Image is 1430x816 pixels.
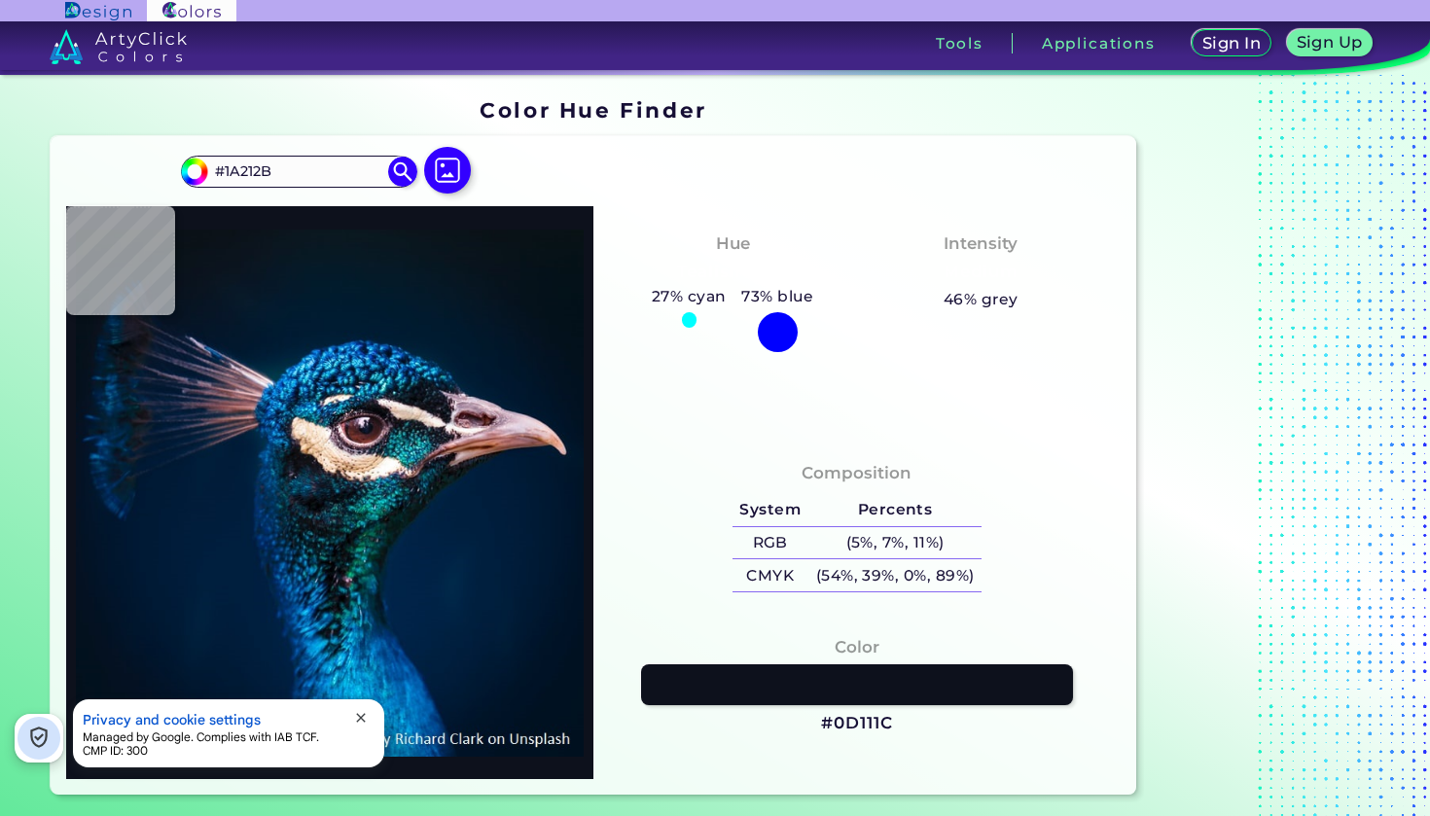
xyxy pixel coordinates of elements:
h3: Medium [935,261,1026,284]
h5: CMYK [733,559,808,591]
img: img_pavlin.jpg [76,216,584,768]
h5: 27% cyan [644,284,733,309]
a: Sign Up [1291,31,1368,55]
a: Sign In [1196,31,1267,55]
h4: Intensity [944,230,1018,258]
input: type color.. [208,159,389,185]
h4: Composition [802,459,912,487]
img: icon search [388,157,417,186]
h5: 73% blue [733,284,821,309]
h5: Sign In [1205,36,1258,51]
h3: #0D111C [821,712,892,735]
h5: (54%, 39%, 0%, 89%) [808,559,982,591]
h1: Color Hue Finder [480,95,706,124]
h4: Color [835,633,879,661]
img: ArtyClick Design logo [65,2,130,20]
h5: (5%, 7%, 11%) [808,527,982,559]
h5: System [733,494,808,526]
h5: Percents [808,494,982,526]
h5: RGB [733,527,808,559]
h3: Tealish Blue [669,261,797,284]
h5: 46% grey [944,287,1019,312]
h4: Hue [716,230,750,258]
h5: Sign Up [1300,35,1360,50]
img: logo_artyclick_colors_white.svg [50,29,187,64]
h3: Applications [1042,36,1156,51]
h3: Tools [936,36,983,51]
img: icon picture [424,147,471,194]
